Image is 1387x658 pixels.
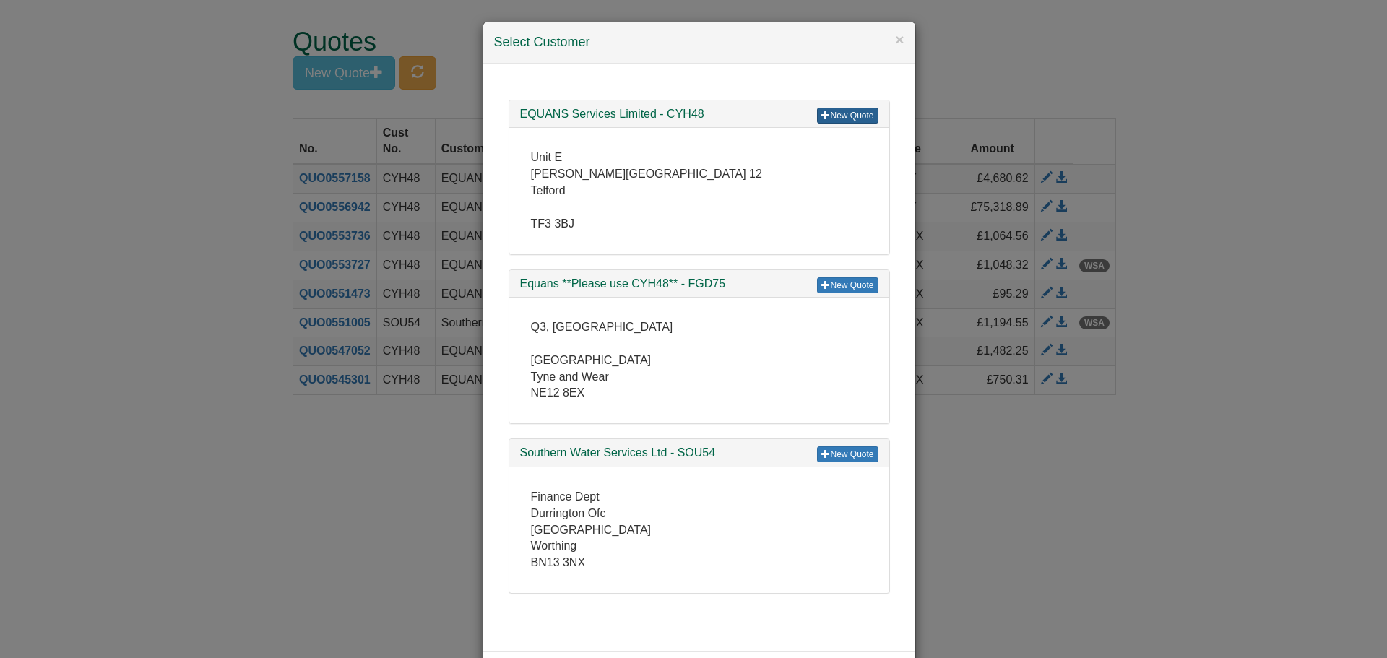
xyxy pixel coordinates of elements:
span: Unit E [531,151,563,163]
h3: Equans **Please use CYH48** - FGD75 [520,277,878,290]
span: Telford [531,184,566,196]
span: BN13 3NX [531,556,586,568]
h3: EQUANS Services Limited - CYH48 [520,108,878,121]
span: Worthing [531,540,577,552]
span: [PERSON_NAME][GEOGRAPHIC_DATA] 12 [531,168,762,180]
span: TF3 3BJ [531,217,574,230]
span: NE12 8EX [531,386,585,399]
h3: Southern Water Services Ltd - SOU54 [520,446,878,459]
span: Tyne and Wear [531,371,609,383]
span: Durrington Ofc [531,507,606,519]
h4: Select Customer [494,33,904,52]
a: New Quote [817,277,878,293]
span: Q3, [GEOGRAPHIC_DATA] [531,321,673,333]
a: New Quote [817,108,878,124]
a: New Quote [817,446,878,462]
span: [GEOGRAPHIC_DATA] [531,354,652,366]
span: [GEOGRAPHIC_DATA] [531,524,652,536]
button: × [895,32,904,47]
span: Finance Dept [531,490,600,503]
